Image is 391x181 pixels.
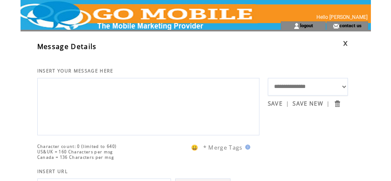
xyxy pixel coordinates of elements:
[37,149,113,155] span: US&UK = 160 Characters per msg
[300,23,313,28] a: logout
[37,155,114,160] span: Canada = 136 Characters per msg
[293,23,300,29] img: account_icon.gif
[339,23,361,28] a: contact us
[37,168,68,174] span: INSERT URL
[243,145,250,150] img: help.gif
[316,14,368,20] span: Hello [PERSON_NAME]
[191,144,199,151] span: 😀
[203,144,243,151] span: * Merge Tags
[37,42,97,51] span: Message Details
[333,23,339,29] img: contact_us_icon.gif
[293,100,323,107] a: SAVE NEW
[333,100,341,108] input: Submit
[326,100,330,107] span: |
[37,68,114,74] span: INSERT YOUR MESSAGE HERE
[268,100,282,107] a: SAVE
[286,100,289,107] span: |
[37,144,117,149] span: Character count: 0 (limited to 640)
